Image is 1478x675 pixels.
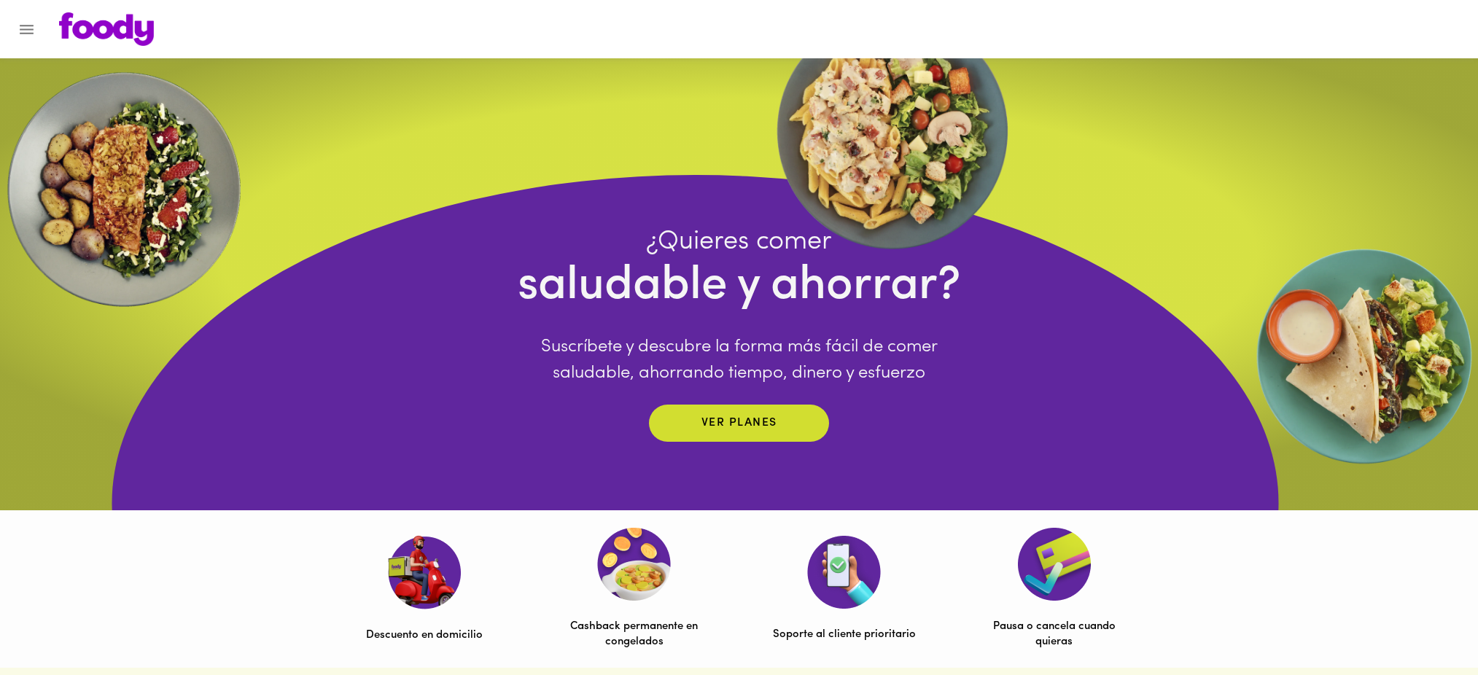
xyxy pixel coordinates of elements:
h4: ¿Quieres comer [518,226,961,258]
img: Cashback permanente en congelados [597,528,671,601]
img: ellipse.webp [769,7,1016,255]
img: Descuento en domicilio [387,535,461,609]
h4: saludable y ahorrar? [518,258,961,316]
img: EllipseRigth.webp [1251,243,1478,470]
button: Ver planes [649,405,829,442]
button: Menu [9,12,44,47]
img: logo.png [59,12,154,46]
p: Pausa o cancela cuando quieras [983,619,1126,650]
p: Soporte al cliente prioritario [773,627,916,642]
iframe: Messagebird Livechat Widget [1393,590,1463,660]
p: Cashback permanente en congelados [563,619,706,650]
p: Suscríbete y descubre la forma más fácil de comer saludable, ahorrando tiempo, dinero y esfuerzo [518,334,961,386]
p: Ver planes [701,415,777,432]
img: Pausa o cancela cuando quieras [1018,528,1091,601]
img: Soporte al cliente prioritario [807,536,881,609]
p: Descuento en domicilio [366,628,483,643]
